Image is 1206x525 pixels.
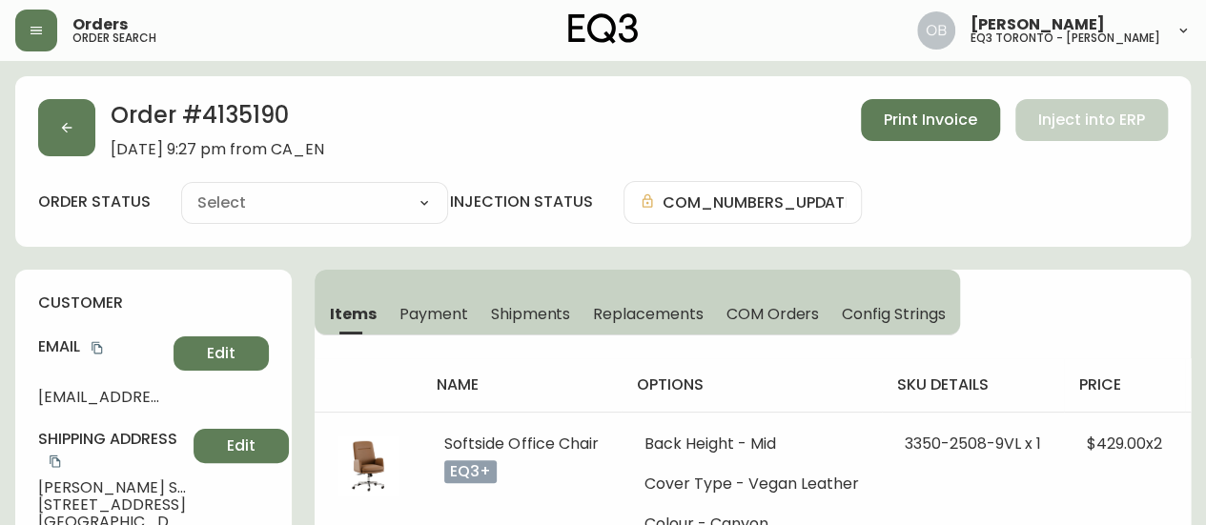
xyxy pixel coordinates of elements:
[194,429,289,463] button: Edit
[38,389,166,406] span: [EMAIL_ADDRESS][DOMAIN_NAME]
[1087,433,1162,454] span: $429.00 x 2
[38,336,166,357] h4: Email
[444,460,497,483] p: eq3+
[399,304,468,324] span: Payment
[38,293,269,313] h4: customer
[38,192,151,212] label: order status
[491,304,571,324] span: Shipments
[644,435,859,453] li: Back Height - Mid
[72,32,156,44] h5: order search
[437,374,605,395] h4: name
[842,304,945,324] span: Config Strings
[38,429,186,472] h4: Shipping Address
[111,99,324,141] h2: Order # 4135190
[88,338,107,357] button: copy
[917,11,955,50] img: 8e0065c524da89c5c924d5ed86cfe468
[38,479,186,496] span: [PERSON_NAME] Selezneva
[897,374,1049,395] h4: sku details
[1079,374,1170,395] h4: price
[905,433,1041,454] span: 3350-2508-9VL x 1
[207,343,235,364] span: Edit
[644,475,859,493] li: Cover Type - Vegan Leather
[444,433,598,454] span: Softside Office Chair
[971,32,1160,44] h5: eq3 toronto - [PERSON_NAME]
[861,99,1000,141] button: Print Invoice
[38,496,186,514] span: [STREET_ADDRESS]
[174,336,269,371] button: Edit
[568,13,639,44] img: logo
[637,374,867,395] h4: options
[726,304,820,324] span: COM Orders
[450,192,593,212] h4: injection status
[593,304,703,324] span: Replacements
[227,435,256,456] span: Edit
[46,452,65,471] button: copy
[330,304,377,324] span: Items
[971,17,1105,32] span: [PERSON_NAME]
[111,141,324,158] span: [DATE] 9:27 pm from CA_EN
[72,17,128,32] span: Orders
[884,110,977,131] span: Print Invoice
[337,435,399,496] img: 704182ba-2055-4e97-afd8-58f8bfb034e1Optional[softside-vegan-leather-brown-office-chair].jpg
